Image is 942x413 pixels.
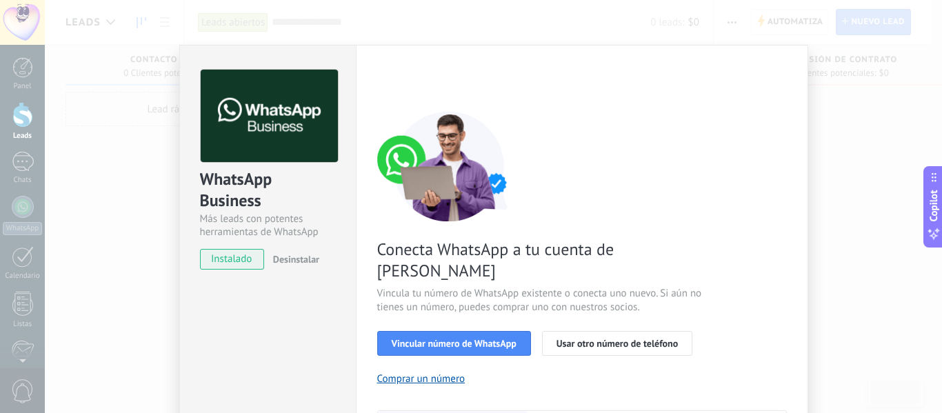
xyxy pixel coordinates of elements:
span: Conecta WhatsApp a tu cuenta de [PERSON_NAME] [377,239,705,281]
button: Desinstalar [268,249,319,270]
span: instalado [201,249,263,270]
span: Copilot [927,190,941,221]
span: Vincular número de WhatsApp [392,339,517,348]
span: Vincula tu número de WhatsApp existente o conecta uno nuevo. Si aún no tienes un número, puedes c... [377,287,705,314]
img: logo_main.png [201,70,338,163]
img: connect number [377,111,522,221]
span: Desinstalar [273,253,319,265]
div: Más leads con potentes herramientas de WhatsApp [200,212,336,239]
div: WhatsApp Business [200,168,336,212]
button: Vincular número de WhatsApp [377,331,531,356]
button: Comprar un número [377,372,465,385]
button: Usar otro número de teléfono [542,331,692,356]
span: Usar otro número de teléfono [557,339,678,348]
